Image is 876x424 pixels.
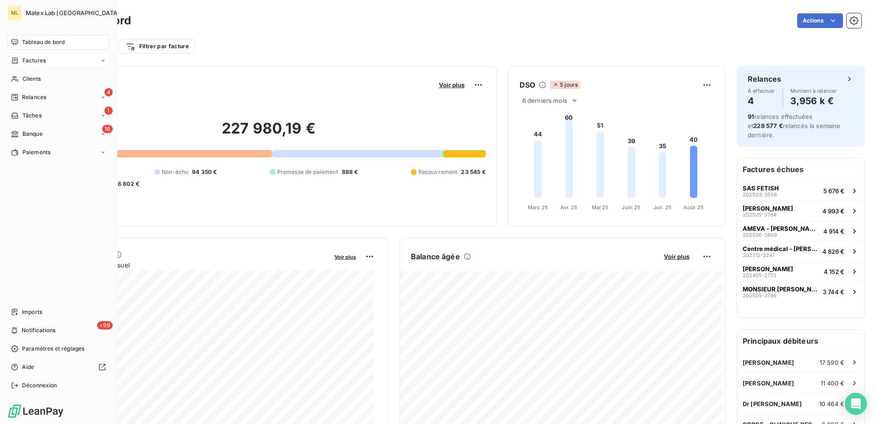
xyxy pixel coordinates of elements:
[664,253,690,260] span: Voir plus
[743,184,779,192] span: SAS FETISH
[7,90,109,105] a: 4Relances
[823,228,844,235] span: 4 914 €
[104,106,113,115] span: 1
[743,400,802,407] span: Dr [PERSON_NAME]
[661,252,692,261] button: Voir plus
[845,393,867,415] div: Open Intercom Messenger
[332,252,359,261] button: Voir plus
[743,293,777,298] span: 202505-3796
[737,241,865,261] button: Centre médical - [PERSON_NAME]202312-22414 826 €
[277,168,338,176] span: Promesse de paiement
[342,168,358,176] span: 888 €
[743,379,794,387] span: [PERSON_NAME]
[743,245,819,252] span: Centre médical - [PERSON_NAME]
[560,204,577,211] tspan: Avr. 25
[737,201,865,221] button: [PERSON_NAME]202505-37844 993 €
[790,88,837,94] span: Montant à relancer
[52,119,486,147] h2: 227 980,19 €
[790,94,837,108] h4: 3,956 k €
[22,130,43,138] span: Banque
[7,127,109,141] a: 16Banque
[411,251,460,262] h6: Balance âgée
[737,158,865,180] h6: Factures échues
[748,88,775,94] span: À effectuer
[7,305,109,319] a: Imports
[7,108,109,123] a: 1Tâches
[684,204,704,211] tspan: Août 25
[748,94,775,108] h4: 4
[743,265,793,273] span: [PERSON_NAME]
[22,381,57,390] span: Déconnexion
[743,273,776,278] span: 202405-2773
[737,221,865,241] button: AMEVA - [PERSON_NAME]202506-38094 914 €
[104,88,113,96] span: 4
[797,13,843,28] button: Actions
[737,261,865,281] button: [PERSON_NAME]202405-27734 152 €
[550,81,580,89] span: 5 jours
[7,404,64,418] img: Logo LeanPay
[528,204,548,211] tspan: Mars 25
[622,204,641,211] tspan: Juin 25
[22,112,42,120] span: Tâches
[823,288,844,296] span: 3 744 €
[7,360,109,374] a: Aide
[439,81,465,89] span: Voir plus
[743,232,777,238] span: 202506-3809
[22,308,42,316] span: Imports
[520,79,535,90] h6: DSO
[22,56,46,65] span: Factures
[819,400,844,407] span: 10 464 €
[7,145,109,160] a: Paiements
[743,359,794,366] span: [PERSON_NAME]
[743,205,793,212] span: [PERSON_NAME]
[102,125,113,133] span: 16
[737,281,865,301] button: MONSIEUR [PERSON_NAME]202505-37963 744 €
[591,204,608,211] tspan: Mai 25
[821,379,844,387] span: 11 400 €
[22,75,41,83] span: Clients
[7,72,109,86] a: Clients
[418,168,458,176] span: Recouvrement
[743,192,777,197] span: 202503-3556
[743,252,774,258] span: 202312-2241
[820,359,844,366] span: 17 590 €
[7,6,22,20] div: ML
[743,225,820,232] span: AMEVA - [PERSON_NAME]
[334,254,356,260] span: Voir plus
[748,73,781,84] h6: Relances
[748,113,841,139] span: relances effectuées et relancés la semaine dernière.
[737,330,865,352] h6: Principaux débiteurs
[823,187,844,195] span: 5 676 €
[26,9,120,17] span: Matex Lab [GEOGRAPHIC_DATA]
[115,180,139,188] span: -6 602 €
[7,53,109,68] a: Factures
[743,285,819,293] span: MONSIEUR [PERSON_NAME]
[753,122,783,129] span: 228 577 €
[436,81,467,89] button: Voir plus
[22,326,55,335] span: Notifications
[7,35,109,50] a: Tableau de bord
[22,93,46,101] span: Relances
[522,97,567,104] span: 6 derniers mois
[737,180,865,201] button: SAS FETISH202503-35565 676 €
[22,345,84,353] span: Paramètres et réglages
[97,321,113,329] span: +99
[162,168,188,176] span: Non-échu
[22,38,65,46] span: Tableau de bord
[7,341,109,356] a: Paramètres et réglages
[52,260,328,270] span: Chiffre d'affaires mensuel
[653,204,672,211] tspan: Juil. 25
[461,168,485,176] span: 23 545 €
[822,248,844,255] span: 4 826 €
[748,113,754,120] span: 91
[120,39,195,54] button: Filtrer par facture
[22,148,50,156] span: Paiements
[22,363,34,371] span: Aide
[192,168,217,176] span: 94 350 €
[822,207,844,215] span: 4 993 €
[743,212,777,218] span: 202505-3784
[824,268,844,275] span: 4 152 €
